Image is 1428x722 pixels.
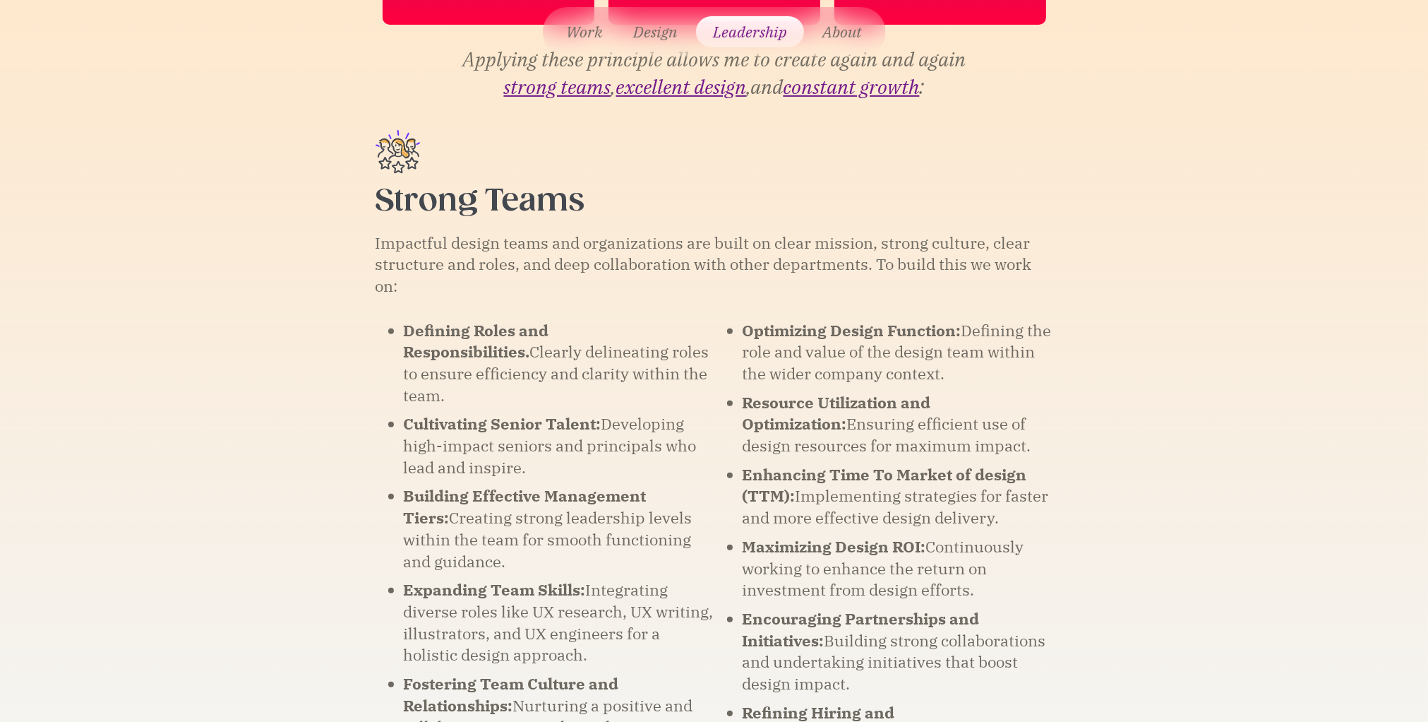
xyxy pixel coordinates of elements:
[743,536,926,557] strong: Maximizing Design ROI:
[751,73,784,100] span: and
[696,16,804,47] a: Leadership
[404,320,549,362] strong: Defining Roles and Responsibilities.
[743,608,1053,695] li: Building strong collaborations and undertaking initiatives that boost design impact.
[743,392,931,434] strong: Resource Utilization and Optimization:
[743,464,1027,507] strong: Enhancing Time To Market of design (TTM):
[462,46,966,72] span: Applying these principle allows me to create again and again
[616,73,747,100] span: excellent design
[784,73,920,100] span: constant growth
[616,73,747,101] a: excellent design
[404,413,601,434] strong: Cultivating Senior Talent:
[810,16,874,47] a: About
[504,73,611,101] a: strong teams
[404,579,586,600] strong: Expanding Team Skills:
[621,16,690,47] a: Design
[743,536,1053,601] li: Continuously working to enhance the return on investment from design efforts.
[404,673,619,716] strong: Fostering Team Culture and Relationships:
[404,413,714,478] li: Developing high-impact seniors and principals who lead and inspire.
[404,579,714,666] li: Integrating diverse roles like UX research, UX writing, illustrators, and UX engineers for a holi...
[554,16,616,47] a: Work
[376,186,1053,215] div: Strong Teams
[404,320,714,407] li: Clearly delineating roles to ensure efficiency and clarity within the team.
[743,320,961,341] strong: Optimizing Design Function:
[504,73,611,100] span: strong teams
[743,320,1053,385] li: Defining the role and value of the design team within the wider company context.
[784,73,920,101] a: constant growth
[404,485,714,572] li: Creating strong leadership levels within the team for smooth functioning and guidance.
[920,73,925,100] span: :
[743,464,1053,529] li: Implementing strategies for faster and more effective design delivery.
[376,232,1053,297] div: Impactful design teams and organizations are built on clear mission, strong culture, clear struct...
[747,73,751,100] span: ,
[404,485,647,528] strong: Building Effective Management Tiers:
[743,392,1053,457] li: Ensuring efficient use of design resources for maximum impact.
[743,608,980,651] strong: Encouraging Partnerships and Initiatives:
[611,73,616,100] span: ,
